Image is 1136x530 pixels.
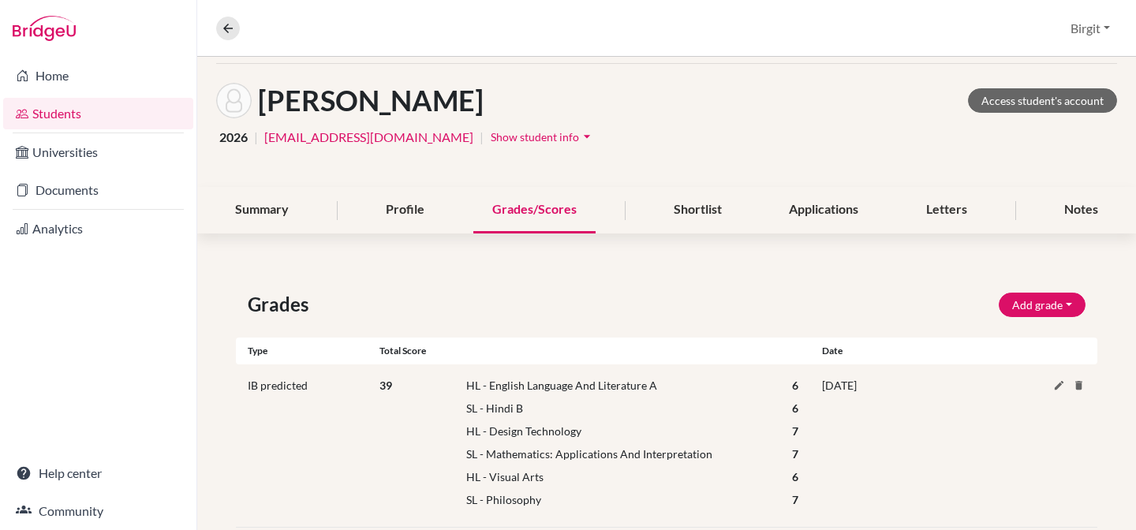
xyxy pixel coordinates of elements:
h1: [PERSON_NAME] [258,84,484,118]
a: Analytics [3,213,193,244]
div: 6 [780,400,810,416]
span: Show student info [491,130,579,144]
div: HL - Visual Arts [454,468,781,485]
div: Shortlist [655,187,741,233]
div: Notes [1045,187,1117,233]
span: Grades [248,290,315,319]
a: Help center [3,457,193,489]
div: 7 [780,446,810,462]
a: Access student's account [968,88,1117,113]
div: HL - Design Technology [454,423,781,439]
div: 39 [368,377,442,514]
span: | [254,128,258,147]
img: Dharini Shah's avatar [216,83,252,118]
button: Add grade [999,293,1086,317]
a: Documents [3,174,193,206]
div: IB predicted [236,377,379,514]
div: SL - Philosophy [454,491,781,508]
div: Grades/Scores [473,187,596,233]
div: Applications [770,187,877,233]
div: Profile [367,187,443,233]
a: Home [3,60,193,91]
a: Community [3,495,193,527]
div: Date [810,344,1026,358]
a: [EMAIL_ADDRESS][DOMAIN_NAME] [264,128,473,147]
span: 2026 [219,128,248,147]
img: Bridge-U [13,16,76,41]
div: 7 [780,423,810,439]
div: Letters [907,187,986,233]
i: arrow_drop_down [579,129,595,144]
div: SL - Mathematics: Applications And Interpretation [454,446,781,462]
a: Students [3,98,193,129]
div: Type [236,344,379,358]
span: | [480,128,484,147]
div: Summary [216,187,308,233]
div: Total score [379,344,810,358]
button: Show student infoarrow_drop_down [490,125,596,149]
div: SL - Hindi B [454,400,781,416]
div: 6 [780,468,810,485]
div: [DATE] [810,377,1026,514]
button: Birgit [1063,13,1117,43]
div: HL - English Language And Literature A [454,377,781,394]
a: Universities [3,136,193,168]
div: 7 [780,491,810,508]
div: 6 [780,377,810,394]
